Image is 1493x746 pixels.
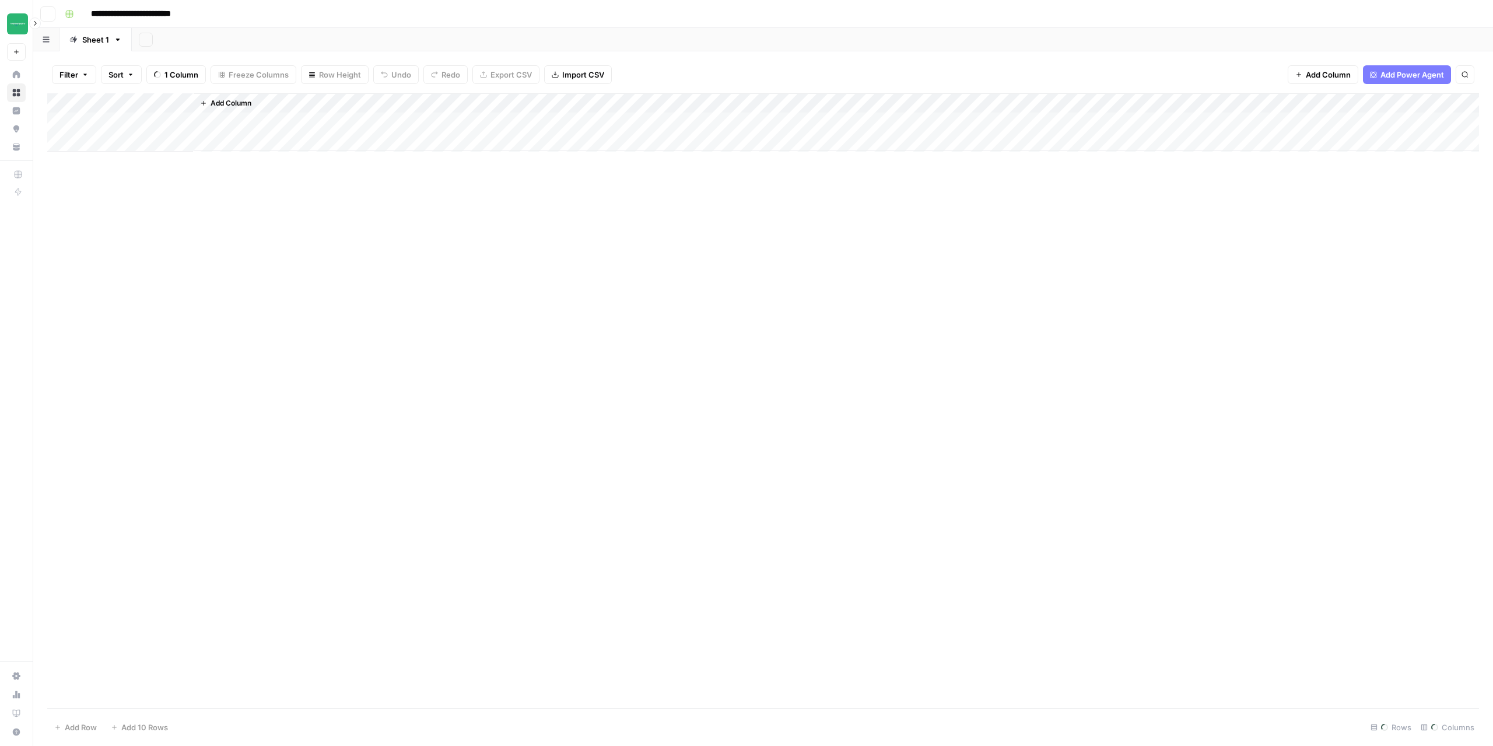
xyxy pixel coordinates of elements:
[423,65,468,84] button: Redo
[164,69,198,80] span: 1 Column
[7,83,26,102] a: Browse
[301,65,369,84] button: Row Height
[229,69,289,80] span: Freeze Columns
[1380,69,1444,80] span: Add Power Agent
[1363,65,1451,84] button: Add Power Agent
[7,667,26,685] a: Settings
[108,69,124,80] span: Sort
[59,69,78,80] span: Filter
[7,13,28,34] img: Team Empathy Logo
[391,69,411,80] span: Undo
[1288,65,1358,84] button: Add Column
[441,69,460,80] span: Redo
[52,65,96,84] button: Filter
[146,65,206,84] button: 1 Column
[7,9,26,38] button: Workspace: Team Empathy
[104,718,175,737] button: Add 10 Rows
[82,34,109,45] div: Sheet 1
[211,65,296,84] button: Freeze Columns
[59,28,132,51] a: Sheet 1
[472,65,539,84] button: Export CSV
[490,69,532,80] span: Export CSV
[121,722,168,733] span: Add 10 Rows
[7,101,26,120] a: Insights
[47,718,104,737] button: Add Row
[1416,718,1479,737] div: Columns
[7,65,26,84] a: Home
[65,722,97,733] span: Add Row
[7,685,26,704] a: Usage
[544,65,612,84] button: Import CSV
[211,98,251,108] span: Add Column
[7,120,26,138] a: Opportunities
[319,69,361,80] span: Row Height
[373,65,419,84] button: Undo
[1366,718,1416,737] div: Rows
[101,65,142,84] button: Sort
[7,138,26,156] a: Your Data
[195,96,256,111] button: Add Column
[7,704,26,723] a: Learning Hub
[562,69,604,80] span: Import CSV
[7,723,26,741] button: Help + Support
[1306,69,1351,80] span: Add Column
